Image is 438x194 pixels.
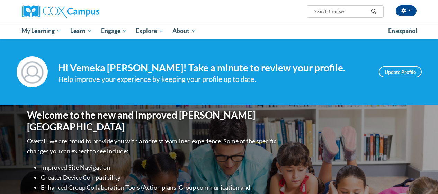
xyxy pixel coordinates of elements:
[66,23,97,39] a: Learn
[22,5,99,18] img: Cox Campus
[70,27,92,35] span: Learn
[136,27,163,35] span: Explore
[41,162,278,172] li: Improved Site Navigation
[21,27,61,35] span: My Learning
[97,23,132,39] a: Engage
[131,23,168,39] a: Explore
[27,109,278,133] h1: Welcome to the new and improved [PERSON_NAME][GEOGRAPHIC_DATA]
[384,24,422,38] a: En español
[313,7,368,16] input: Search Courses
[101,27,127,35] span: Engage
[396,5,417,16] button: Account Settings
[58,62,368,74] h4: Hi Vemeka [PERSON_NAME]! Take a minute to review your profile.
[58,74,368,85] div: Help improve your experience by keeping your profile up to date.
[27,136,278,156] p: Overall, we are proud to provide you with a more streamlined experience. Some of the specific cha...
[388,27,417,34] span: En español
[379,66,422,77] a: Update Profile
[41,172,278,183] li: Greater Device Compatibility
[168,23,200,39] a: About
[17,56,48,87] img: Profile Image
[17,23,66,39] a: My Learning
[172,27,196,35] span: About
[17,23,422,39] div: Main menu
[410,166,432,188] iframe: Button to launch messaging window
[22,5,146,18] a: Cox Campus
[368,7,379,16] button: Search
